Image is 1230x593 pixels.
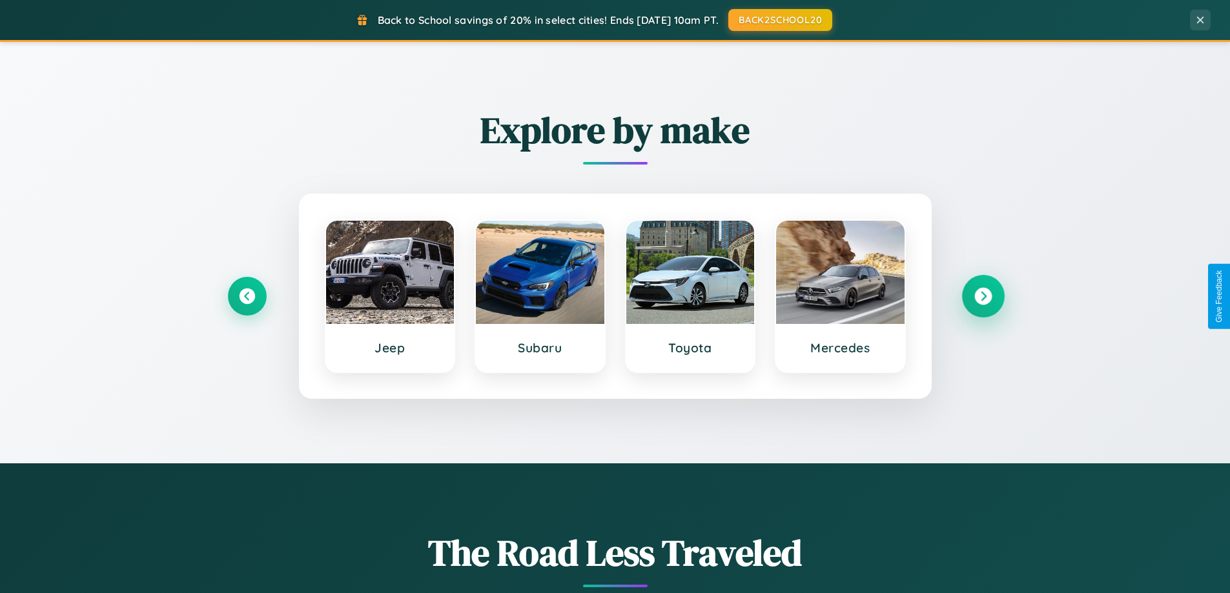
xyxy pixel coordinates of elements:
[378,14,719,26] span: Back to School savings of 20% in select cities! Ends [DATE] 10am PT.
[489,340,591,356] h3: Subaru
[789,340,892,356] h3: Mercedes
[339,340,442,356] h3: Jeep
[728,9,832,31] button: BACK2SCHOOL20
[228,528,1003,578] h1: The Road Less Traveled
[1215,270,1224,323] div: Give Feedback
[639,340,742,356] h3: Toyota
[228,105,1003,155] h2: Explore by make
